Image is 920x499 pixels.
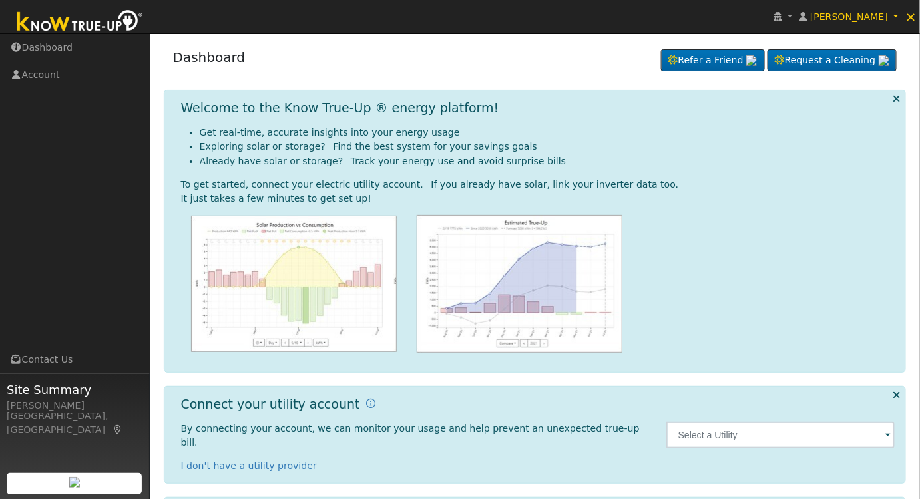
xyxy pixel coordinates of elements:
a: Map [112,424,124,435]
li: Get real-time, accurate insights into your energy usage [200,126,895,140]
span: By connecting your account, we can monitor your usage and help prevent an unexpected true-up bill. [181,423,640,448]
li: Exploring solar or storage? Find the best system for your savings goals [200,140,895,154]
img: retrieve [746,55,757,66]
a: Refer a Friend [661,49,765,72]
li: Already have solar or storage? Track your energy use and avoid surprise bills [200,154,895,168]
input: Select a Utility [666,422,895,448]
div: [GEOGRAPHIC_DATA], [GEOGRAPHIC_DATA] [7,409,142,437]
img: retrieve [69,477,80,488]
img: retrieve [879,55,889,66]
h1: Connect your utility account [181,397,360,412]
span: [PERSON_NAME] [810,11,888,22]
a: Request a Cleaning [768,49,897,72]
a: Dashboard [173,49,246,65]
img: Know True-Up [10,7,150,37]
div: It just takes a few minutes to get set up! [181,192,895,206]
span: × [905,9,917,25]
a: I don't have a utility provider [181,460,317,471]
h1: Welcome to the Know True-Up ® energy platform! [181,100,499,116]
span: Site Summary [7,381,142,399]
div: To get started, connect your electric utility account. If you already have solar, link your inver... [181,178,895,192]
div: [PERSON_NAME] [7,399,142,413]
